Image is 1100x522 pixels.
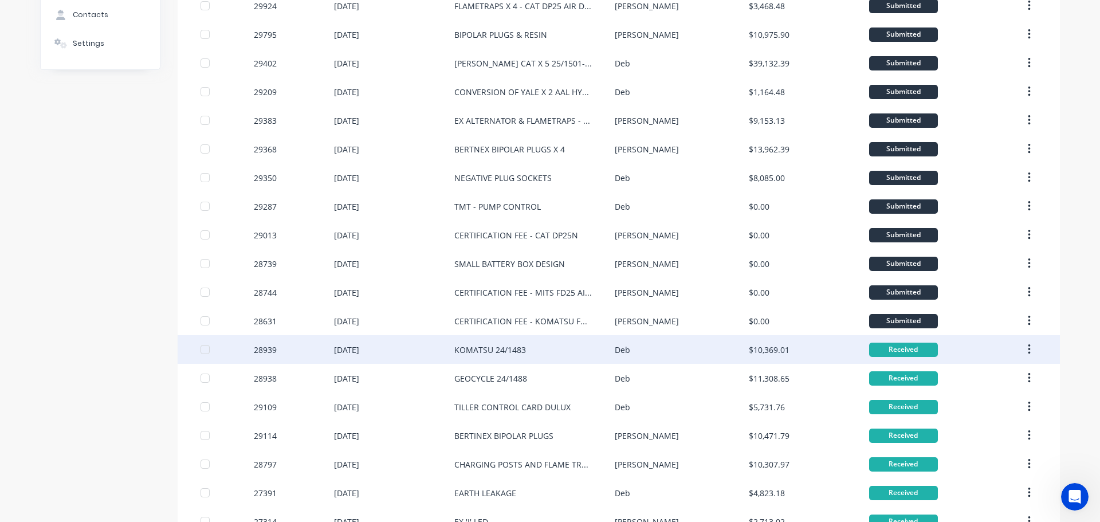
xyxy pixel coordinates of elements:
[615,229,679,241] div: [PERSON_NAME]
[749,372,789,384] div: $11,308.65
[749,344,789,356] div: $10,369.01
[749,286,769,299] div: $0.00
[454,86,592,98] div: CONVERSION OF YALE X 2 AAL HYSTER
[749,315,769,327] div: $0.00
[454,430,553,442] div: BERTINEX BIPOLAR PLUGS
[454,57,592,69] div: [PERSON_NAME] CAT X 5 25/1501-25/1505
[9,93,220,144] div: Factory says…
[454,487,516,499] div: EARTH LEAKAGE
[334,258,359,270] div: [DATE]
[749,458,789,470] div: $10,307.97
[454,458,592,470] div: CHARGING POSTS AND FLAME TRAPS
[334,286,359,299] div: [DATE]
[254,57,277,69] div: 29402
[454,29,547,41] div: BIPOLAR PLUGS & RESIN
[454,286,592,299] div: CERTIFICATION FEE - MITS FD25 AIR-START BOX & BATTERY X 3
[54,375,64,384] button: Upload attachment
[615,143,679,155] div: [PERSON_NAME]
[9,45,220,93] div: Factory says…
[334,315,359,327] div: [DATE]
[254,258,277,270] div: 28739
[615,258,679,270] div: [PERSON_NAME]
[334,143,359,155] div: [DATE]
[615,344,630,356] div: Deb
[201,5,222,25] div: Close
[454,229,578,241] div: CERTIFICATION FEE - CAT DP25N
[869,142,938,156] div: Submitted
[869,113,938,128] div: Submitted
[334,201,359,213] div: [DATE]
[869,285,938,300] div: Submitted
[36,375,45,384] button: Gif picker
[7,5,29,26] button: go back
[869,343,938,357] div: Received
[615,29,679,41] div: [PERSON_NAME]
[869,314,938,328] div: Submitted
[254,315,277,327] div: 28631
[33,6,51,25] img: Profile image for Factory
[56,11,89,19] h1: Factory
[254,372,277,384] div: 28938
[9,93,91,119] div: How can I help?Factory • Just now
[254,286,277,299] div: 28744
[454,172,552,184] div: NEGATIVE PLUG SOCKETS
[615,430,679,442] div: [PERSON_NAME]
[454,401,571,413] div: TILLER CONTROL CARD DULUX
[18,52,179,85] div: Hi there! You're speaking with Factory AI. I'm fully trained and here to help you out [DATE]— let...
[334,115,359,127] div: [DATE]
[615,315,679,327] div: [PERSON_NAME]
[615,487,630,499] div: Deb
[73,10,108,20] div: Contacts
[615,401,630,413] div: Deb
[254,229,277,241] div: 29013
[749,57,789,69] div: $39,132.39
[869,371,938,386] div: Received
[10,351,219,371] textarea: Ask a question…
[749,143,789,155] div: $13,962.39
[749,229,769,241] div: $0.00
[73,375,82,384] button: Start recording
[615,172,630,184] div: Deb
[454,115,592,127] div: EX ALTERNATOR & FLAMETRAPS - GEOCYCLE/KOMATSU
[869,56,938,70] div: Submitted
[254,29,277,41] div: 29795
[18,120,82,127] div: Factory • Just now
[334,172,359,184] div: [DATE]
[869,400,938,414] div: Received
[9,45,188,92] div: Hi there! You're speaking with Factory AI. I'm fully trained and here to help you out [DATE]— let...
[334,487,359,499] div: [DATE]
[18,375,27,384] button: Emoji picker
[869,199,938,214] div: Submitted
[254,86,277,98] div: 29209
[334,229,359,241] div: [DATE]
[869,457,938,472] div: Received
[41,1,160,29] button: Contacts
[334,372,359,384] div: [DATE]
[334,344,359,356] div: [DATE]
[749,201,769,213] div: $0.00
[749,86,785,98] div: $1,164.48
[334,29,359,41] div: [DATE]
[254,201,277,213] div: 29287
[254,172,277,184] div: 29350
[615,115,679,127] div: [PERSON_NAME]
[615,57,630,69] div: Deb
[869,257,938,271] div: Submitted
[334,401,359,413] div: [DATE]
[254,143,277,155] div: 29368
[615,201,630,213] div: Deb
[254,401,277,413] div: 29109
[454,201,541,213] div: TMT - PUMP CONTROL
[615,458,679,470] div: [PERSON_NAME]
[749,172,785,184] div: $8,085.00
[179,5,201,26] button: Home
[454,315,592,327] div: CERTIFICATION FEE - KOMATSU FD25 AIR-START BOX & BATTERY
[334,57,359,69] div: [DATE]
[869,85,938,99] div: Submitted
[454,344,526,356] div: KOMATSU 24/1483
[869,171,938,185] div: Submitted
[197,371,215,389] button: Send a message…
[749,258,769,270] div: $0.00
[749,430,789,442] div: $10,471.79
[73,38,104,49] div: Settings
